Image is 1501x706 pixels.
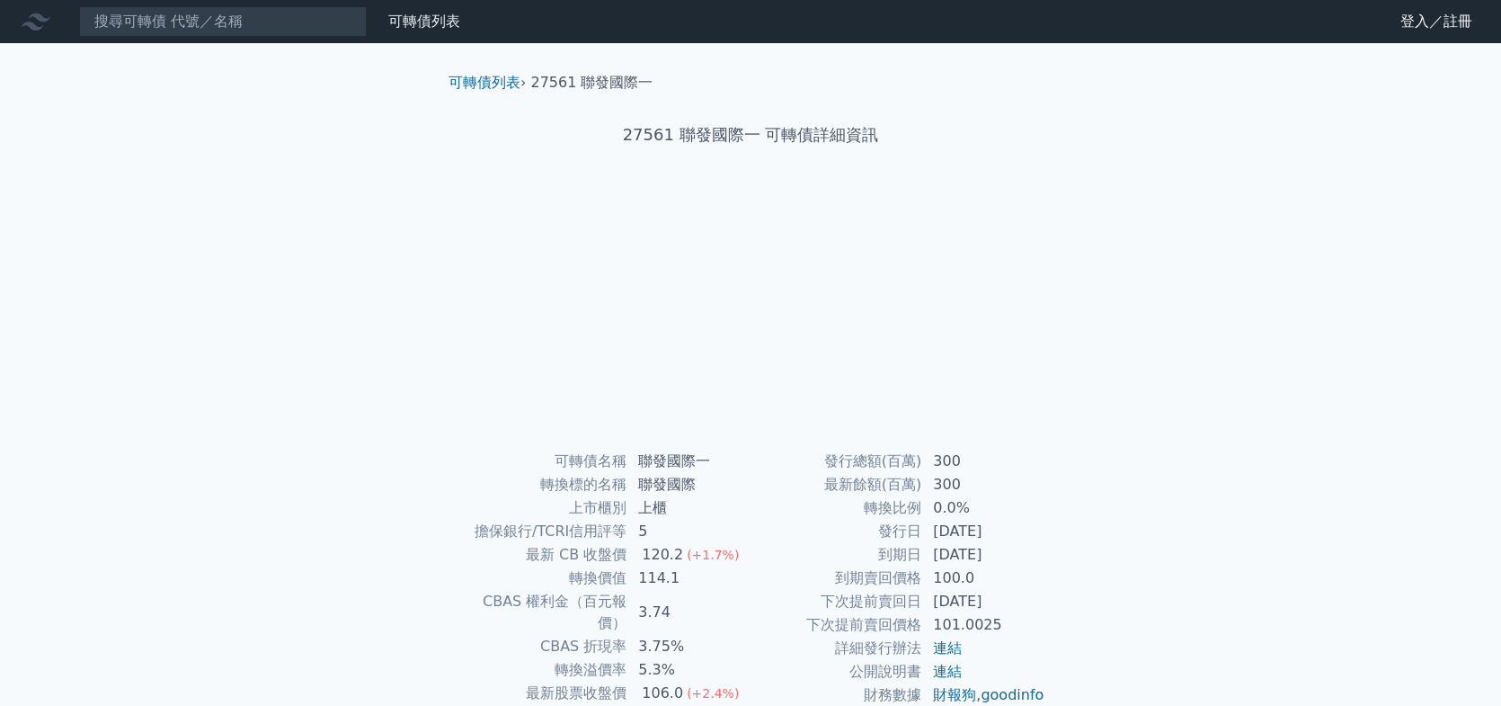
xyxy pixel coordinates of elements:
[627,658,750,682] td: 5.3%
[922,590,1045,613] td: [DATE]
[627,635,750,658] td: 3.75%
[627,496,750,520] td: 上櫃
[456,590,627,635] td: CBAS 權利金（百元報價）
[922,567,1045,590] td: 100.0
[627,590,750,635] td: 3.74
[750,543,922,567] td: 到期日
[456,635,627,658] td: CBAS 折現率
[1386,7,1487,36] a: 登入／註冊
[750,660,922,684] td: 公開說明書
[750,496,922,520] td: 轉換比例
[456,520,627,543] td: 擔保銀行/TCRI信用評等
[750,590,922,613] td: 下次提前賣回日
[627,450,750,473] td: 聯發國際一
[79,6,367,37] input: 搜尋可轉債 代號／名稱
[687,686,739,701] span: (+2.4%)
[750,567,922,590] td: 到期賣回價格
[638,544,687,566] div: 120.2
[531,72,653,94] li: 27561 聯發國際一
[434,122,1067,147] h1: 27561 聯發國際一 可轉債詳細資訊
[388,13,460,30] a: 可轉債列表
[449,72,526,94] li: ›
[456,658,627,682] td: 轉換溢價率
[750,450,922,473] td: 發行總額(百萬)
[922,473,1045,496] td: 300
[933,639,962,657] a: 連結
[922,613,1045,637] td: 101.0025
[922,450,1045,473] td: 300
[638,683,687,704] div: 106.0
[456,543,627,567] td: 最新 CB 收盤價
[922,543,1045,567] td: [DATE]
[750,637,922,660] td: 詳細發行辦法
[750,473,922,496] td: 最新餘額(百萬)
[456,567,627,590] td: 轉換價值
[687,548,739,562] span: (+1.7%)
[449,74,520,91] a: 可轉債列表
[627,473,750,496] td: 聯發國際
[627,520,750,543] td: 5
[981,686,1044,703] a: goodinfo
[750,520,922,543] td: 發行日
[456,473,627,496] td: 轉換標的名稱
[456,682,627,705] td: 最新股票收盤價
[922,496,1045,520] td: 0.0%
[456,450,627,473] td: 可轉債名稱
[933,663,962,680] a: 連結
[933,686,976,703] a: 財報狗
[456,496,627,520] td: 上市櫃別
[922,520,1045,543] td: [DATE]
[627,567,750,590] td: 114.1
[750,613,922,637] td: 下次提前賣回價格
